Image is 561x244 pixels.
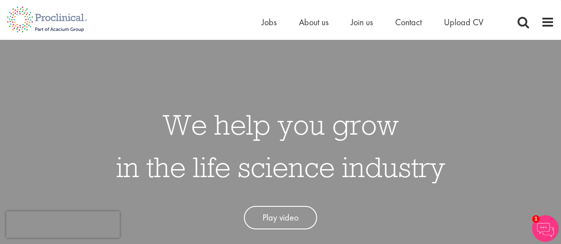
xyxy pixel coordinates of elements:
[532,215,559,242] img: Chatbot
[444,16,483,28] a: Upload CV
[351,16,373,28] a: Join us
[532,215,540,223] span: 1
[116,103,445,188] h1: We help you grow in the life science industry
[299,16,329,28] a: About us
[262,16,277,28] a: Jobs
[244,206,317,229] a: Play video
[395,16,422,28] a: Contact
